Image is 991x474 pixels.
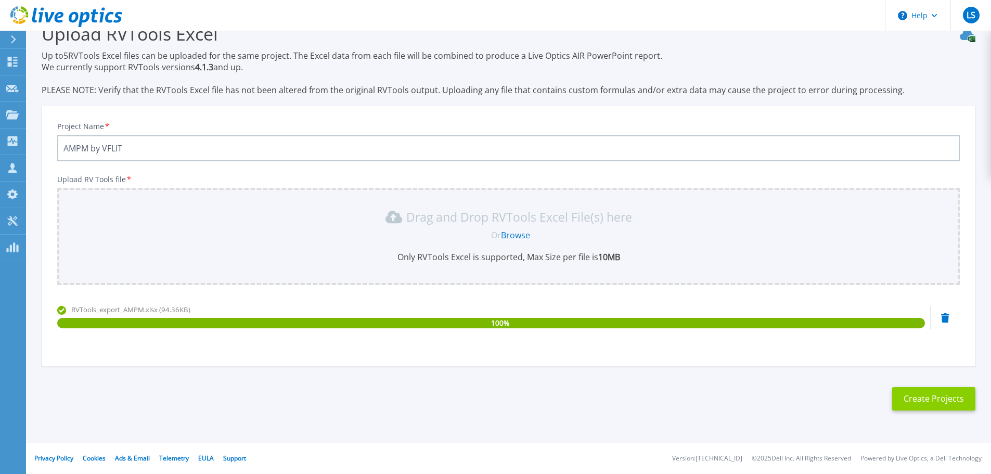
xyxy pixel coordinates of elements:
[501,229,530,241] a: Browse
[195,61,213,73] strong: 4.1.3
[892,387,975,411] button: Create Projects
[115,454,150,463] a: Ads & Email
[63,209,954,263] div: Drag and Drop RVTools Excel File(s) here OrBrowseOnly RVTools Excel is supported, Max Size per fi...
[967,11,975,19] span: LS
[223,454,246,463] a: Support
[42,50,975,96] p: Up to 5 RVTools Excel files can be uploaded for the same project. The Excel data from each file w...
[57,123,110,130] label: Project Name
[63,251,954,263] p: Only RVTools Excel is supported, Max Size per file is
[83,454,106,463] a: Cookies
[198,454,214,463] a: EULA
[34,454,73,463] a: Privacy Policy
[57,175,960,184] p: Upload RV Tools file
[159,454,189,463] a: Telemetry
[406,212,632,222] p: Drag and Drop RVTools Excel File(s) here
[672,455,742,462] li: Version: [TECHNICAL_ID]
[860,455,982,462] li: Powered by Live Optics, a Dell Technology
[598,251,620,263] b: 10MB
[71,305,190,314] span: RVTools_export_AMPM.xlsx (94.36KB)
[491,229,501,241] span: Or
[57,135,960,161] input: Enter Project Name
[491,318,509,328] span: 100 %
[42,22,975,46] h3: Upload RVTools Excel
[752,455,851,462] li: © 2025 Dell Inc. All Rights Reserved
